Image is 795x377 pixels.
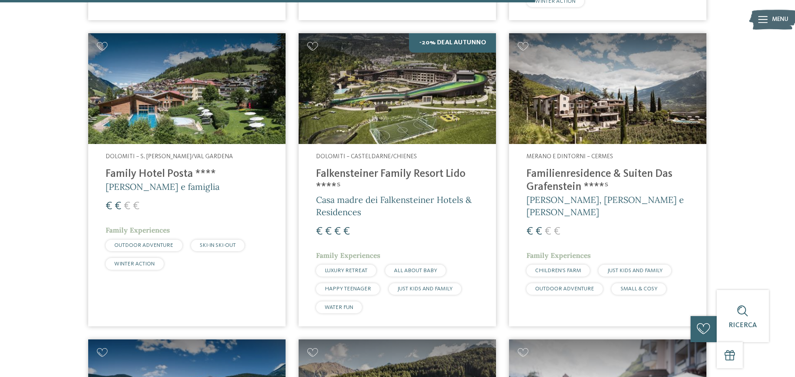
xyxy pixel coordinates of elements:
[299,33,496,144] img: Cercate un hotel per famiglie? Qui troverete solo i migliori!
[88,33,286,144] img: Cercate un hotel per famiglie? Qui troverete solo i migliori!
[343,226,350,237] span: €
[106,201,112,212] span: €
[526,194,684,218] span: [PERSON_NAME], [PERSON_NAME] e [PERSON_NAME]
[316,226,323,237] span: €
[106,181,220,192] span: [PERSON_NAME] e famiglia
[114,242,173,248] span: OUTDOOR ADVENTURE
[124,201,131,212] span: €
[608,268,662,273] span: JUST KIDS AND FAMILY
[88,33,286,326] a: Cercate un hotel per famiglie? Qui troverete solo i migliori! Dolomiti – S. [PERSON_NAME]/Val Gar...
[621,286,657,292] span: SMALL & COSY
[200,242,236,248] span: SKI-IN SKI-OUT
[394,268,437,273] span: ALL ABOUT BABY
[325,286,371,292] span: HAPPY TEENAGER
[106,153,233,160] span: Dolomiti – S. [PERSON_NAME]/Val Gardena
[545,226,551,237] span: €
[536,226,542,237] span: €
[554,226,560,237] span: €
[115,201,121,212] span: €
[325,305,353,310] span: WATER FUN
[114,261,155,267] span: WINTER ACTION
[526,153,613,160] span: Merano e dintorni – Cermes
[106,225,170,235] span: Family Experiences
[325,226,332,237] span: €
[729,322,757,329] span: Ricerca
[334,226,341,237] span: €
[526,226,533,237] span: €
[535,286,594,292] span: OUTDOOR ADVENTURE
[133,201,140,212] span: €
[509,33,706,326] a: Cercate un hotel per famiglie? Qui troverete solo i migliori! Merano e dintorni – Cermes Familien...
[316,251,380,260] span: Family Experiences
[299,33,496,326] a: Cercate un hotel per famiglie? Qui troverete solo i migliori! -20% Deal Autunno Dolomiti – Castel...
[526,168,689,194] h4: Familienresidence & Suiten Das Grafenstein ****ˢ
[325,268,367,273] span: LUXURY RETREAT
[316,194,471,218] span: Casa madre dei Falkensteiner Hotels & Residences
[526,251,591,260] span: Family Experiences
[509,33,706,144] img: Cercate un hotel per famiglie? Qui troverete solo i migliori!
[316,153,417,160] span: Dolomiti – Casteldarne/Chienes
[316,168,479,194] h4: Falkensteiner Family Resort Lido ****ˢ
[106,168,268,181] h4: Family Hotel Posta ****
[535,268,581,273] span: CHILDREN’S FARM
[397,286,452,292] span: JUST KIDS AND FAMILY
